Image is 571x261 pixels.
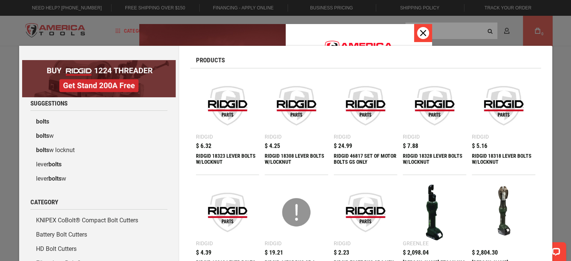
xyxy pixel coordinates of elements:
[403,134,420,139] div: Ridgid
[36,132,49,139] b: bolts
[200,184,256,240] img: RIDGID 18313 LEVER BOLTS W/LOCKNUT
[48,175,62,182] b: bolts
[403,74,466,175] a: RIDGID 18328 LEVER BOLTS W/LOCKNUT Ridgid $ 7.88 RIDGID 18328 LEVER BOLTS W/LOCKNUT
[196,143,211,149] span: $ 6.32
[265,250,283,256] span: $ 19.21
[472,153,535,171] div: RIDGID 18318 LEVER BOLTS W/LOCKNUT
[86,10,95,19] button: Open LiveChat chat widget
[334,250,349,256] span: $ 2.23
[268,78,324,134] img: RIDGID 18308 LEVER BOLTS W/LOCKNUT
[414,24,432,42] button: Close
[30,115,167,129] a: bolts
[22,60,176,66] a: BOGO: Buy RIDGID® 1224 Threader, Get Stand 200A Free!
[476,78,532,134] img: RIDGID 18318 LEVER BOLTS W/LOCKNUT
[196,134,213,139] div: Ridgid
[30,199,58,205] span: Category
[36,118,49,125] b: bolts
[30,129,167,143] a: boltsw
[196,153,259,171] div: RIDGID 18323 LEVER BOLTS W/LOCKNUT
[334,241,351,246] div: Ridgid
[472,250,498,256] span: $ 2,804.30
[265,143,280,149] span: $ 4.25
[472,143,487,149] span: $ 5.16
[30,157,167,172] a: leverbolts
[334,153,397,171] div: RIDGID 46817 SET OF MOTOR BOLTS GS ONLY
[11,11,85,17] p: We're away right now. Please check back later!
[472,134,489,139] div: Ridgid
[30,228,167,242] a: Battery Bolt Cutters
[265,241,282,246] div: Ridgid
[196,250,211,256] span: $ 4.39
[337,184,393,240] img: RIDGID 72277 PKG OF 2 HEX BOLTS
[334,74,397,175] a: RIDGID 46817 SET OF MOTOR BOLTS GS ONLY Ridgid $ 24.99 RIDGID 46817 SET OF MOTOR BOLTS GS ONLY
[407,78,463,134] img: RIDGID 18328 LEVER BOLTS W/LOCKNUT
[48,161,62,168] b: bolts
[196,241,213,246] div: Ridgid
[403,250,429,256] span: $ 2,098.04
[265,134,282,139] div: Ridgid
[268,184,324,240] img: RIDGID 44785 PKG OF 4 BOLTS
[476,184,532,240] img: GREENLEE EK628LXBC11 120V CJB HIGH SECURITY BOLT CUTTER
[403,153,466,171] div: RIDGID 18328 LEVER BOLTS W/LOCKNUT
[196,74,259,175] a: RIDGID 18323 LEVER BOLTS W/LOCKNUT Ridgid $ 6.32 RIDGID 18323 LEVER BOLTS W/LOCKNUT
[403,241,429,246] div: Greenlee
[30,213,167,228] a: KNIPEX CoBolt® Compact Bolt Cutters
[334,143,352,149] span: $ 24.99
[403,143,418,149] span: $ 7.88
[30,143,167,157] a: boltsw locknut
[407,184,463,240] img: GREENLEE ETS12LX22 CABLE TRAY / BOLT CUTTER 12MM, LI-ION, STANDARD, 230V
[36,146,49,154] b: bolts
[472,74,535,175] a: RIDGID 18318 LEVER BOLTS W/LOCKNUT Ridgid $ 5.16 RIDGID 18318 LEVER BOLTS W/LOCKNUT
[22,60,176,97] img: BOGO: Buy RIDGID® 1224 Threader, Get Stand 200A Free!
[200,78,256,134] img: RIDGID 18323 LEVER BOLTS W/LOCKNUT
[334,134,351,139] div: Ridgid
[30,242,167,256] a: HD Bolt Cutters
[420,30,426,36] svg: close icon
[196,57,225,63] span: Products
[265,74,328,175] a: RIDGID 18308 LEVER BOLTS W/LOCKNUT Ridgid $ 4.25 RIDGID 18308 LEVER BOLTS W/LOCKNUT
[265,153,328,171] div: RIDGID 18308 LEVER BOLTS W/LOCKNUT
[30,100,68,107] span: Suggestions
[337,78,393,134] img: RIDGID 46817 SET OF MOTOR BOLTS GS ONLY
[30,172,167,186] a: leverboltsw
